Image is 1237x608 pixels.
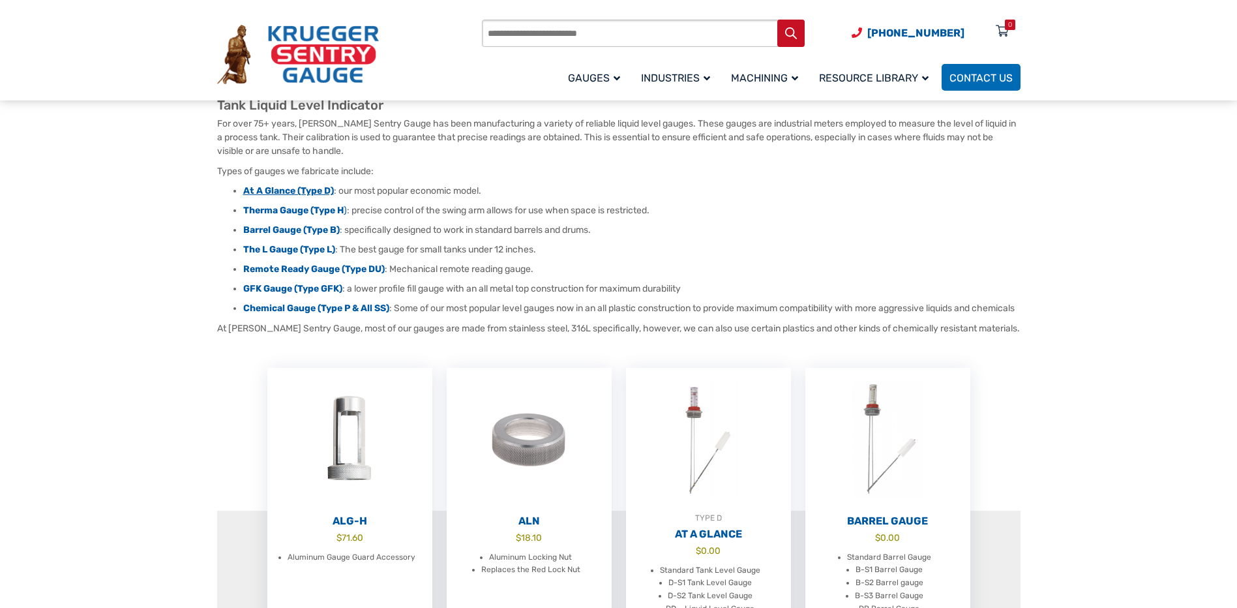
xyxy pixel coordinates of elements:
span: $ [336,532,342,543]
img: At A Glance [626,368,791,511]
li: Standard Barrel Gauge [847,551,931,564]
img: Krueger Sentry Gauge [217,25,379,85]
span: $ [696,545,701,556]
a: Contact Us [942,64,1021,91]
li: : our most popular economic model. [243,185,1021,198]
img: ALG-OF [267,368,432,511]
li: Aluminum Locking Nut [489,551,572,564]
div: 0 [1008,20,1012,30]
span: $ [516,532,521,543]
h2: ALG-H [267,515,432,528]
li: : specifically designed to work in standard barrels and drums. [243,224,1021,237]
li: : The best gauge for small tanks under 12 inches. [243,243,1021,256]
span: Resource Library [819,72,929,84]
h2: ALN [447,515,612,528]
span: Contact Us [949,72,1013,84]
a: Industries [633,62,723,93]
a: At A Glance (Type D) [243,185,334,196]
li: B-S3 Barrel Gauge [855,590,923,603]
span: Industries [641,72,710,84]
a: Resource Library [811,62,942,93]
span: Machining [731,72,798,84]
p: Types of gauges we fabricate include: [217,164,1021,178]
li: : Mechanical remote reading gauge. [243,263,1021,276]
li: Aluminum Gauge Guard Accessory [288,551,415,564]
h2: Barrel Gauge [805,515,970,528]
a: Remote Ready Gauge (Type DU) [243,264,385,275]
bdi: 18.10 [516,532,542,543]
span: $ [875,532,880,543]
img: ALN [447,368,612,511]
p: For over 75+ years, [PERSON_NAME] Sentry Gauge has been manufacturing a variety of reliable liqui... [217,117,1021,158]
a: GFK Gauge (Type GFK) [243,283,342,294]
div: TYPE D [626,511,791,524]
a: Machining [723,62,811,93]
a: Chemical Gauge (Type P & All SS) [243,303,389,314]
h2: At A Glance [626,528,791,541]
a: Therma Gauge (Type H) [243,205,347,216]
li: B-S2 Barrel gauge [856,577,923,590]
li: D-S2 Tank Level Gauge [668,590,753,603]
bdi: 0.00 [875,532,900,543]
li: Standard Tank Level Gauge [660,564,760,577]
bdi: 71.60 [336,532,363,543]
li: B-S1 Barrel Gauge [856,564,923,577]
span: Gauges [568,72,620,84]
bdi: 0.00 [696,545,721,556]
li: : precise control of the swing arm allows for use when space is restricted. [243,204,1021,217]
li: D-S1 Tank Level Gauge [668,577,752,590]
li: Replaces the Red Lock Nut [481,564,580,577]
a: The L Gauge (Type L) [243,244,335,255]
strong: Therma Gauge (Type H [243,205,344,216]
h2: Tank Liquid Level Indicator [217,97,1021,114]
li: : Some of our most popular level gauges now in an all plastic construction to provide maximum com... [243,302,1021,315]
a: Barrel Gauge (Type B) [243,224,340,236]
span: [PHONE_NUMBER] [867,27,964,39]
img: Barrel Gauge [805,368,970,511]
a: Gauges [560,62,633,93]
li: : a lower profile fill gauge with an all metal top construction for maximum durability [243,282,1021,296]
a: Phone Number (920) 434-8860 [852,25,964,41]
p: At [PERSON_NAME] Sentry Gauge, most of our gauges are made from stainless steel, 316L specificall... [217,322,1021,335]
